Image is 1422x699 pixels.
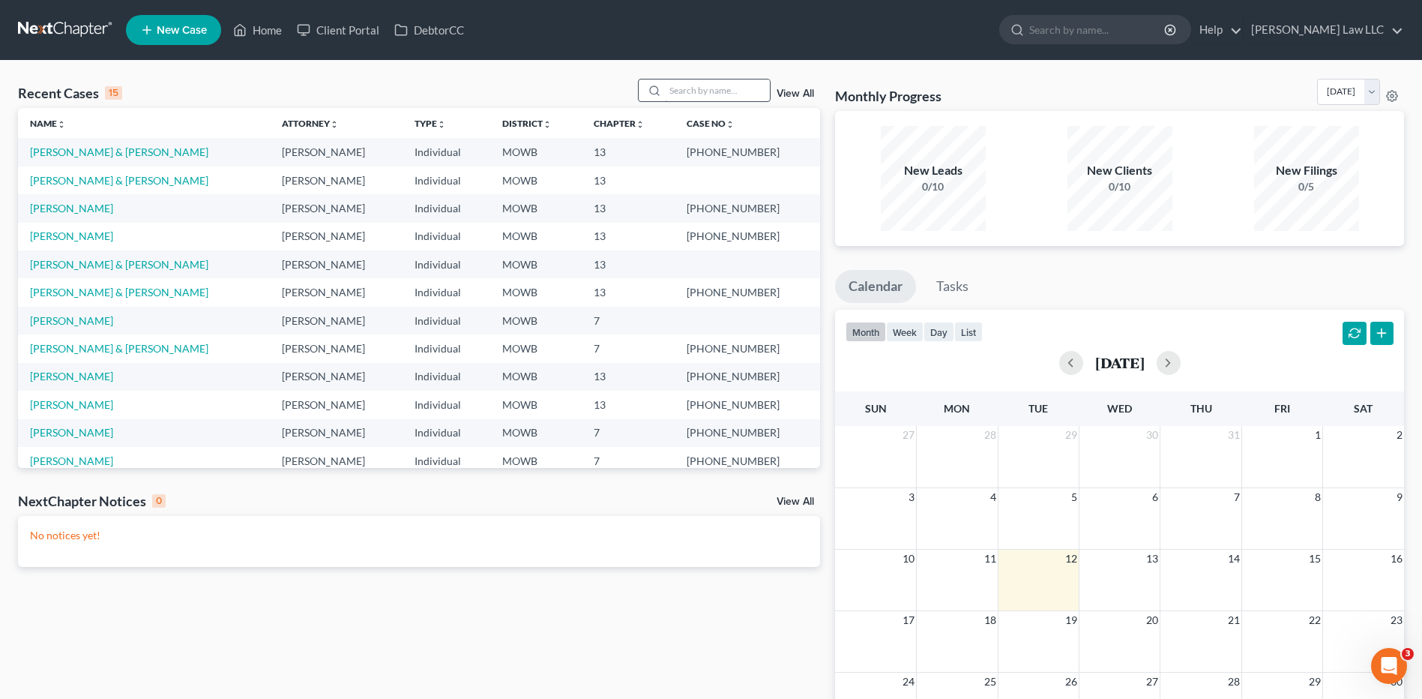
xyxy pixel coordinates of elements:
td: [PERSON_NAME] [270,223,403,250]
span: 7 [1232,488,1241,506]
span: 16 [1389,550,1404,568]
td: Individual [403,334,490,362]
a: Calendar [835,270,916,303]
span: 4 [989,488,998,506]
span: 3 [907,488,916,506]
a: Client Portal [289,16,387,43]
td: [PERSON_NAME] [270,447,403,475]
span: 24 [901,673,916,691]
span: 17 [901,611,916,629]
span: New Case [157,25,207,36]
span: 8 [1313,488,1322,506]
td: [PERSON_NAME] [270,278,403,306]
a: Help [1192,16,1242,43]
span: 22 [1307,611,1322,629]
div: NextChapter Notices [18,492,166,510]
span: 21 [1226,611,1241,629]
td: Individual [403,419,490,447]
h3: Monthly Progress [835,87,942,105]
a: DebtorCC [387,16,472,43]
td: [PHONE_NUMBER] [675,363,820,391]
td: Individual [403,223,490,250]
td: [PERSON_NAME] [270,166,403,194]
a: Nameunfold_more [30,118,66,129]
div: New Filings [1254,162,1359,179]
span: Sun [865,402,887,415]
a: View All [777,496,814,507]
td: MOWB [490,250,582,278]
td: [PHONE_NUMBER] [675,278,820,306]
button: list [954,322,983,342]
i: unfold_more [636,120,645,129]
td: [PHONE_NUMBER] [675,138,820,166]
td: MOWB [490,194,582,222]
span: 23 [1389,611,1404,629]
div: New Leads [881,162,986,179]
span: 19 [1064,611,1079,629]
div: 15 [105,86,122,100]
a: Chapterunfold_more [594,118,645,129]
td: 7 [582,419,675,447]
a: [PERSON_NAME] [30,426,113,439]
td: [PHONE_NUMBER] [675,194,820,222]
td: MOWB [490,138,582,166]
span: Tue [1028,402,1048,415]
a: [PERSON_NAME] & [PERSON_NAME] [30,145,208,158]
span: 12 [1064,550,1079,568]
a: [PERSON_NAME] & [PERSON_NAME] [30,258,208,271]
a: Districtunfold_more [502,118,552,129]
td: Individual [403,391,490,418]
td: 13 [582,363,675,391]
td: [PHONE_NUMBER] [675,447,820,475]
td: [PERSON_NAME] [270,334,403,362]
td: [PERSON_NAME] [270,138,403,166]
div: 0 [152,494,166,508]
td: [PERSON_NAME] [270,363,403,391]
input: Search by name... [1029,16,1166,43]
span: 27 [1145,673,1160,691]
td: [PHONE_NUMBER] [675,334,820,362]
span: 10 [901,550,916,568]
span: 6 [1151,488,1160,506]
i: unfold_more [437,120,446,129]
span: 27 [901,426,916,444]
td: Individual [403,363,490,391]
a: [PERSON_NAME] [30,454,113,467]
span: 9 [1395,488,1404,506]
a: [PERSON_NAME] [30,370,113,382]
div: 0/10 [881,179,986,194]
span: Fri [1274,402,1290,415]
span: 11 [983,550,998,568]
a: [PERSON_NAME] [30,202,113,214]
div: New Clients [1067,162,1172,179]
button: month [846,322,886,342]
td: 13 [582,166,675,194]
td: MOWB [490,419,582,447]
i: unfold_more [57,120,66,129]
span: 20 [1145,611,1160,629]
td: Individual [403,278,490,306]
a: Tasks [923,270,982,303]
a: Typeunfold_more [415,118,446,129]
td: 13 [582,278,675,306]
td: 7 [582,334,675,362]
td: Individual [403,166,490,194]
td: 13 [582,223,675,250]
input: Search by name... [665,79,770,101]
a: View All [777,88,814,99]
td: [PERSON_NAME] [270,250,403,278]
div: 0/5 [1254,179,1359,194]
td: 13 [582,391,675,418]
td: Individual [403,250,490,278]
i: unfold_more [726,120,735,129]
p: No notices yet! [30,528,808,543]
td: MOWB [490,307,582,334]
span: 26 [1064,673,1079,691]
span: 28 [1226,673,1241,691]
td: Individual [403,447,490,475]
span: Thu [1190,402,1212,415]
button: day [924,322,954,342]
span: 2 [1395,426,1404,444]
span: 18 [983,611,998,629]
h2: [DATE] [1095,355,1145,370]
